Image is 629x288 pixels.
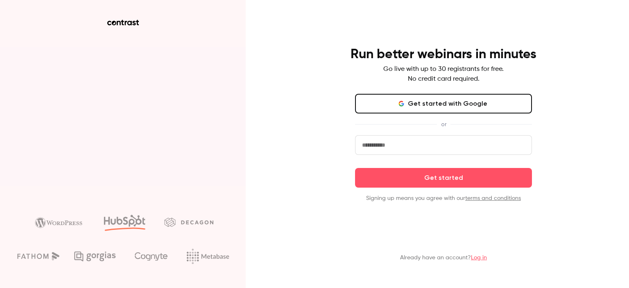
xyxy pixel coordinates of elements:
[437,120,450,129] span: or
[355,94,532,113] button: Get started with Google
[471,255,487,261] a: Log in
[400,254,487,262] p: Already have an account?
[355,168,532,188] button: Get started
[383,64,504,84] p: Go live with up to 30 registrants for free. No credit card required.
[351,46,536,63] h4: Run better webinars in minutes
[465,195,521,201] a: terms and conditions
[355,194,532,202] p: Signing up means you agree with our
[164,218,213,227] img: decagon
